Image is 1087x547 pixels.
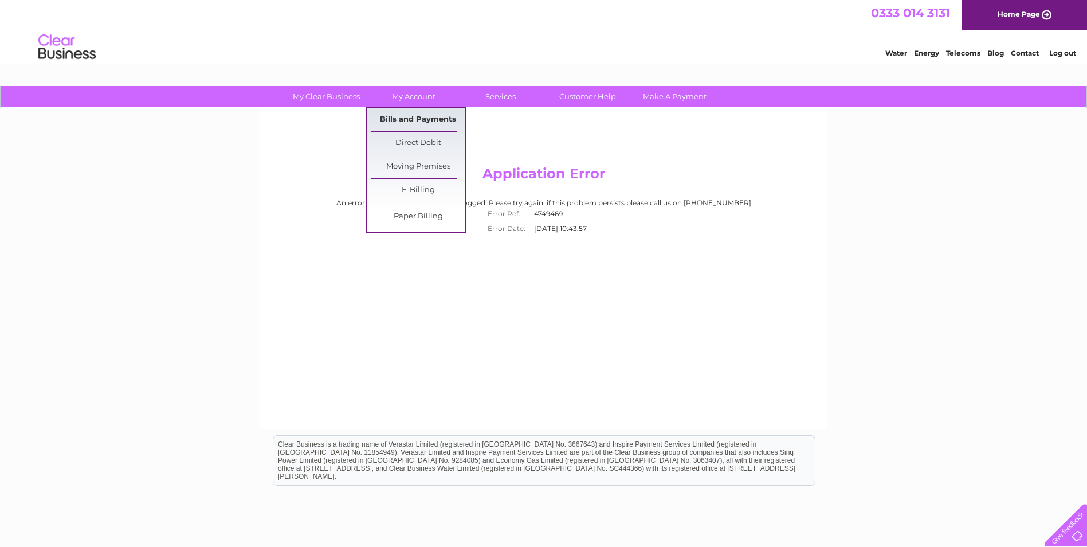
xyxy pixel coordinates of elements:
[371,108,465,131] a: Bills and Payments
[482,221,531,236] th: Error Date:
[914,49,939,57] a: Energy
[279,86,374,107] a: My Clear Business
[271,199,817,236] div: An error has occurred and has been logged. Please try again, if this problem persists please call...
[885,49,907,57] a: Water
[371,155,465,178] a: Moving Premises
[531,206,605,221] td: 4749469
[946,49,980,57] a: Telecoms
[273,6,815,56] div: Clear Business is a trading name of Verastar Limited (registered in [GEOGRAPHIC_DATA] No. 3667643...
[987,49,1004,57] a: Blog
[540,86,635,107] a: Customer Help
[271,166,817,187] h2: Application Error
[371,179,465,202] a: E-Billing
[531,221,605,236] td: [DATE] 10:43:57
[1049,49,1076,57] a: Log out
[366,86,461,107] a: My Account
[371,132,465,155] a: Direct Debit
[627,86,722,107] a: Make A Payment
[1011,49,1039,57] a: Contact
[871,6,950,20] a: 0333 014 3131
[482,206,531,221] th: Error Ref:
[38,30,96,65] img: logo.png
[453,86,548,107] a: Services
[371,205,465,228] a: Paper Billing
